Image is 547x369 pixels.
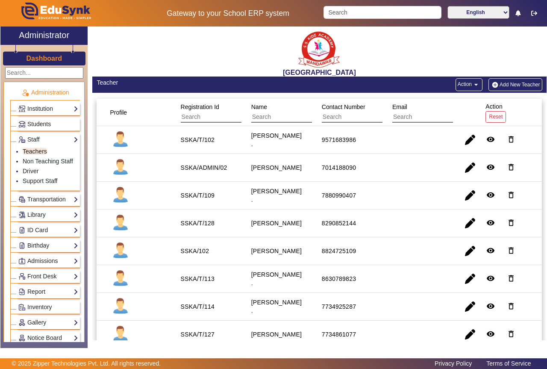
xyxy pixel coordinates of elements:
mat-icon: remove_red_eye [486,163,495,171]
img: Administration.png [21,89,29,97]
span: Contact Number [322,103,365,110]
a: Administrator [0,27,88,45]
mat-icon: delete_outline [507,191,515,199]
img: Students.png [19,121,25,127]
div: Name [248,99,338,126]
mat-icon: delete_outline [507,163,515,171]
a: Inventory [18,302,78,312]
img: Inventory.png [19,304,25,310]
img: profile.png [110,157,131,178]
mat-icon: remove_red_eye [486,218,495,227]
span: Profile [110,109,127,116]
mat-icon: delete_outline [507,246,515,255]
div: 8630789823 [322,275,356,283]
a: Dashboard [26,54,62,63]
div: Contact Number [319,99,409,126]
h5: Gateway to your School ERP system [141,9,315,18]
div: 7014188090 [322,163,356,172]
div: Profile [107,105,138,120]
input: Search [323,6,441,19]
span: Students [27,121,51,127]
staff-with-status: [PERSON_NAME] [251,331,302,338]
div: SSKA/T/128 [181,219,215,227]
span: Registration Id [181,103,219,110]
span: Email [392,103,407,110]
mat-icon: delete_outline [507,302,515,310]
div: SSKA/ADMIN/02 [181,163,227,172]
div: 7880990407 [322,191,356,200]
div: Teacher [97,78,315,87]
button: Reset [485,111,506,123]
h3: Dashboard [26,54,62,62]
div: 8290852144 [322,219,356,227]
div: 9571683986 [322,136,356,144]
mat-icon: remove_red_eye [486,191,495,199]
div: 8824725109 [322,247,356,255]
mat-icon: delete_outline [507,218,515,227]
a: Teachers [23,148,47,155]
a: Support Staff [23,177,57,184]
img: add-new-student.png [491,81,500,89]
a: Driver [23,168,38,174]
div: SSKA/T/109 [181,191,215,200]
span: Inventory [27,304,52,310]
mat-icon: remove_red_eye [486,330,495,338]
mat-icon: delete_outline [507,274,515,283]
a: Privacy Policy [430,358,476,369]
div: SSKA/T/127 [181,330,215,339]
div: SSKA/T/102 [181,136,215,144]
mat-icon: remove_red_eye [486,274,495,283]
div: Action [482,99,509,126]
staff-with-status: [PERSON_NAME] . [251,299,302,314]
img: profile.png [110,129,131,151]
mat-icon: remove_red_eye [486,246,495,255]
img: profile.png [110,296,131,317]
p: Administration [10,88,80,97]
button: Action [456,78,482,91]
mat-icon: remove_red_eye [486,135,495,144]
staff-with-status: [PERSON_NAME] [251,248,302,254]
h2: [GEOGRAPHIC_DATA] [92,68,547,77]
img: profile.png [110,240,131,262]
div: Email [389,99,479,126]
img: profile.png [110,324,131,345]
div: SSKA/102 [181,247,209,255]
p: © 2025 Zipper Technologies Pvt. Ltd. All rights reserved. [12,359,161,368]
input: Search [181,112,257,123]
a: Terms of Service [482,358,535,369]
staff-with-status: [PERSON_NAME] [251,164,302,171]
span: Name [251,103,267,110]
img: profile.png [110,213,131,234]
staff-with-status: [PERSON_NAME] [251,220,302,227]
a: Students [18,119,78,129]
staff-with-status: [PERSON_NAME] . [251,271,302,286]
input: Search... [5,67,83,79]
img: profile.png [110,185,131,206]
input: Search [392,112,469,123]
div: SSKA/T/113 [181,275,215,283]
staff-with-status: [PERSON_NAME] . [251,188,302,203]
div: Registration Id [178,99,268,126]
mat-icon: delete_outline [507,135,515,144]
div: 7734925287 [322,302,356,311]
div: 7734861077 [322,330,356,339]
button: Add New Teacher [488,78,542,91]
mat-icon: arrow_drop_down [472,80,480,89]
h2: Administrator [19,30,69,40]
staff-with-status: [PERSON_NAME] . [251,132,302,148]
mat-icon: remove_red_eye [486,302,495,310]
a: Non Teaching Staff [23,158,73,165]
div: SSKA/T/114 [181,302,215,311]
img: b9104f0a-387a-4379-b368-ffa933cda262 [298,29,341,68]
input: Search [251,112,328,123]
input: Search [322,112,398,123]
mat-icon: delete_outline [507,330,515,338]
img: profile.png [110,268,131,289]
